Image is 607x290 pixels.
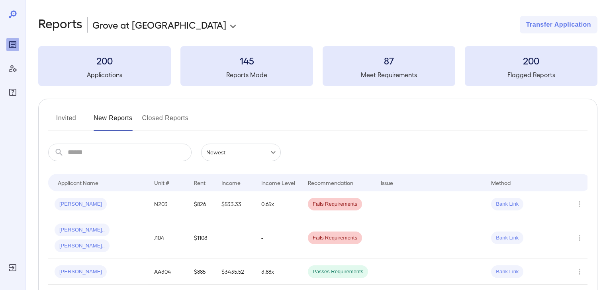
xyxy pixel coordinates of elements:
td: $3435.52 [215,259,255,285]
span: Passes Requirements [308,268,368,276]
h3: 200 [38,54,171,67]
div: Income [221,178,241,187]
span: [PERSON_NAME] [55,200,107,208]
h5: Flagged Reports [465,70,597,80]
td: 0.65x [255,191,302,217]
button: Row Actions [573,265,586,278]
div: Log Out [6,261,19,274]
summary: 200Applications145Reports Made87Meet Requirements200Flagged Reports [38,46,597,86]
button: Row Actions [573,232,586,244]
td: N203 [148,191,188,217]
span: Bank Link [491,234,523,242]
div: Newest [201,144,281,161]
span: Bank Link [491,268,523,276]
span: Fails Requirements [308,234,362,242]
button: Invited [48,112,84,131]
div: Rent [194,178,207,187]
td: $826 [188,191,215,217]
div: Income Level [261,178,295,187]
div: Recommendation [308,178,353,187]
td: J104 [148,217,188,259]
span: [PERSON_NAME].. [55,242,110,250]
td: 3.88x [255,259,302,285]
h3: 145 [180,54,313,67]
button: Closed Reports [142,112,189,131]
td: - [255,217,302,259]
td: $885 [188,259,215,285]
h5: Meet Requirements [323,70,455,80]
span: Bank Link [491,200,523,208]
div: Applicant Name [58,178,98,187]
td: $533.33 [215,191,255,217]
p: Grove at [GEOGRAPHIC_DATA] [92,18,226,31]
h3: 87 [323,54,455,67]
h2: Reports [38,16,82,33]
td: AA304 [148,259,188,285]
div: Reports [6,38,19,51]
h3: 200 [465,54,597,67]
div: Method [491,178,511,187]
button: Row Actions [573,198,586,210]
div: FAQ [6,86,19,99]
div: Issue [381,178,394,187]
h5: Applications [38,70,171,80]
span: [PERSON_NAME].. [55,226,110,234]
span: [PERSON_NAME] [55,268,107,276]
button: Transfer Application [520,16,597,33]
button: New Reports [94,112,133,131]
h5: Reports Made [180,70,313,80]
div: Unit # [154,178,169,187]
div: Manage Users [6,62,19,75]
span: Fails Requirements [308,200,362,208]
td: $1108 [188,217,215,259]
